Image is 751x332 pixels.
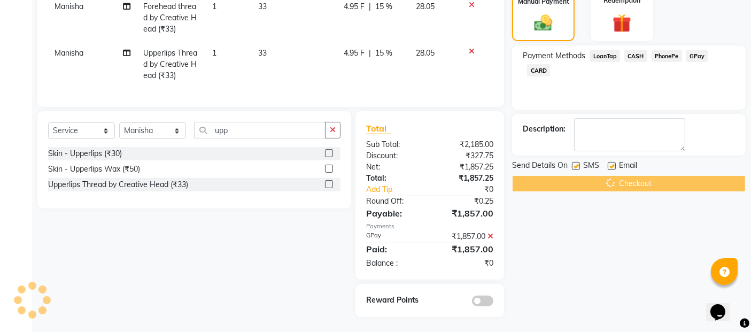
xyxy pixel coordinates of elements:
[358,231,430,242] div: GPay
[706,289,740,321] iframe: chat widget
[48,179,188,190] div: Upperlips Thread by Creative Head (₹33)
[358,139,430,150] div: Sub Total:
[430,231,501,242] div: ₹1,857.00
[430,258,501,269] div: ₹0
[512,160,568,173] span: Send Details On
[55,2,83,11] span: Manisha
[358,184,442,195] a: Add Tip
[55,48,83,58] span: Manisha
[607,12,637,35] img: _gift.svg
[366,222,493,231] div: Payments
[194,122,326,138] input: Search or Scan
[583,160,599,173] span: SMS
[358,150,430,161] div: Discount:
[212,48,216,58] span: 1
[212,2,216,11] span: 1
[143,2,197,34] span: Forehead thread by Creative Head (₹33)
[430,150,501,161] div: ₹327.75
[527,64,550,76] span: CARD
[430,207,501,220] div: ₹1,857.00
[430,161,501,173] div: ₹1,857.25
[430,139,501,150] div: ₹2,185.00
[48,164,140,175] div: Skin - Upperlips Wax (₹50)
[430,173,501,184] div: ₹1,857.25
[416,48,435,58] span: 28.05
[344,1,365,12] span: 4.95 F
[619,160,637,173] span: Email
[143,48,197,80] span: Upperlips Thread by Creative Head (₹33)
[369,1,371,12] span: |
[624,50,647,62] span: CASH
[529,13,558,34] img: _cash.svg
[416,2,435,11] span: 28.05
[344,48,365,59] span: 4.95 F
[442,184,502,195] div: ₹0
[358,161,430,173] div: Net:
[369,48,371,59] span: |
[358,173,430,184] div: Total:
[652,50,682,62] span: PhonePe
[358,196,430,207] div: Round Off:
[358,243,430,256] div: Paid:
[258,48,267,58] span: 33
[590,50,620,62] span: LoanTap
[358,258,430,269] div: Balance :
[48,148,122,159] div: Skin - Upperlips (₹30)
[358,295,430,306] div: Reward Points
[523,123,566,135] div: Description:
[358,207,430,220] div: Payable:
[523,50,585,61] span: Payment Methods
[258,2,267,11] span: 33
[366,123,391,134] span: Total
[686,50,708,62] span: GPay
[430,243,501,256] div: ₹1,857.00
[430,196,501,207] div: ₹0.25
[376,48,393,59] span: 15 %
[376,1,393,12] span: 15 %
